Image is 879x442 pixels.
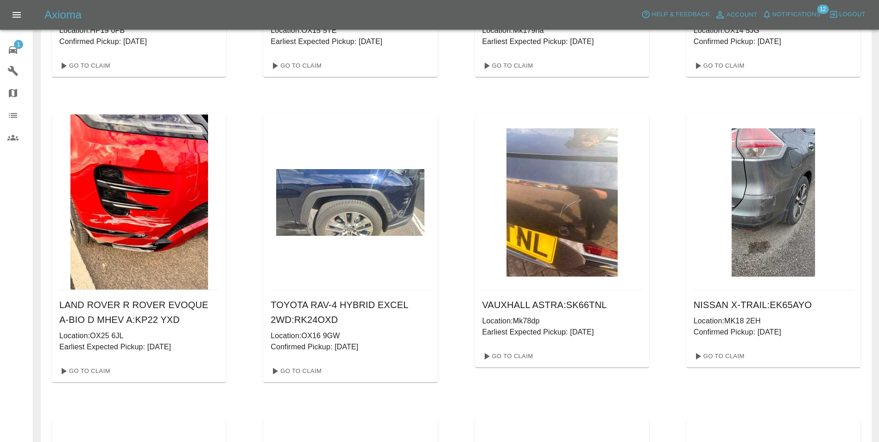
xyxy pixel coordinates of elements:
span: 12 [817,5,828,14]
h6: NISSAN X-TRAIL : EK65AYO [694,297,853,312]
h6: LAND ROVER R ROVER EVOQUE A-BIO D MHEV A : KP22 YXD [59,297,219,327]
p: Earliest Expected Pickup: [DATE] [59,341,219,353]
p: Location: Mk78dp [482,316,642,327]
button: Open drawer [6,4,28,26]
p: Location: HP19 0FB [59,25,219,36]
p: Confirmed Pickup: [DATE] [694,36,853,47]
h6: VAUXHALL ASTRA : SK66TNL [482,297,642,312]
p: Location: Mk179ha [482,25,642,36]
p: Confirmed Pickup: [DATE] [694,327,853,338]
h6: TOYOTA RAV-4 HYBRID EXCEL 2WD : RK24OXD [271,297,430,327]
button: Notifications [760,7,823,22]
p: Earliest Expected Pickup: [DATE] [482,327,642,338]
span: Notifications [772,9,821,20]
p: Confirmed Pickup: [DATE] [271,341,430,353]
a: Go To Claim [690,349,747,364]
a: Go To Claim [267,58,324,73]
span: Logout [839,9,866,20]
a: Go To Claim [56,58,113,73]
a: Go To Claim [690,58,747,73]
a: Go To Claim [479,58,536,73]
p: Earliest Expected Pickup: [DATE] [482,36,642,47]
p: Location: OX15 5TE [271,25,430,36]
p: Location: OX14 5JG [694,25,853,36]
a: Go To Claim [56,364,113,379]
p: Earliest Expected Pickup: [DATE] [271,36,430,47]
p: Location: OX16 9GW [271,330,430,341]
button: Help & Feedback [639,7,712,22]
p: Confirmed Pickup: [DATE] [59,36,219,47]
button: Logout [827,7,868,22]
a: Go To Claim [267,364,324,379]
span: Help & Feedback [651,9,709,20]
p: Location: MK18 2EH [694,316,853,327]
p: Location: OX25 6JL [59,330,219,341]
a: Account [712,7,760,22]
span: 1 [14,40,23,49]
span: Account [727,10,758,20]
h5: Axioma [44,7,82,22]
a: Go To Claim [479,349,536,364]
